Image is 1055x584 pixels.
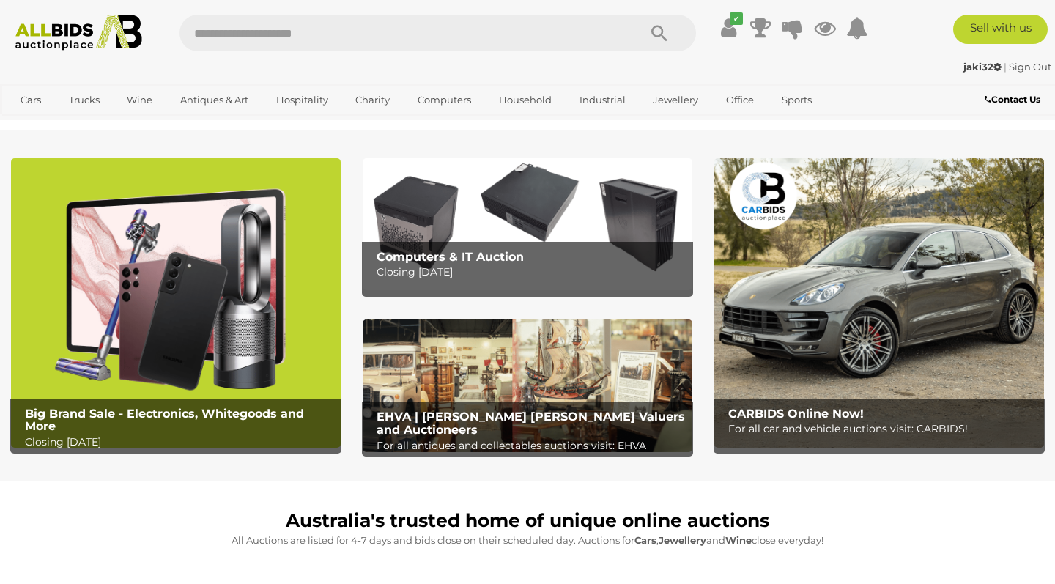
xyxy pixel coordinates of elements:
[25,433,333,451] p: Closing [DATE]
[725,534,752,546] strong: Wine
[11,158,341,447] img: Big Brand Sale - Electronics, Whitegoods and More
[8,15,150,51] img: Allbids.com.au
[728,407,864,421] b: CARBIDS Online Now!
[18,532,1037,549] p: All Auctions are listed for 4-7 days and bids close on their scheduled day. Auctions for , and cl...
[377,437,685,455] p: For all antiques and collectables auctions visit: EHVA
[717,15,739,41] a: ✔
[717,88,763,112] a: Office
[377,410,685,437] b: EHVA | [PERSON_NAME] [PERSON_NAME] Valuers and Auctioneers
[377,250,524,264] b: Computers & IT Auction
[985,94,1040,105] b: Contact Us
[117,88,162,112] a: Wine
[18,511,1037,531] h1: Australia's trusted home of unique online auctions
[489,88,561,112] a: Household
[363,158,692,290] img: Computers & IT Auction
[363,319,692,451] a: EHVA | Evans Hastings Valuers and Auctioneers EHVA | [PERSON_NAME] [PERSON_NAME] Valuers and Auct...
[363,319,692,451] img: EHVA | Evans Hastings Valuers and Auctioneers
[659,534,706,546] strong: Jewellery
[643,88,708,112] a: Jewellery
[634,534,656,546] strong: Cars
[363,158,692,290] a: Computers & IT Auction Computers & IT Auction Closing [DATE]
[1009,61,1051,73] a: Sign Out
[714,158,1044,447] a: CARBIDS Online Now! CARBIDS Online Now! For all car and vehicle auctions visit: CARBIDS!
[570,88,635,112] a: Industrial
[714,158,1044,447] img: CARBIDS Online Now!
[171,88,258,112] a: Antiques & Art
[985,92,1044,108] a: Contact Us
[25,407,304,434] b: Big Brand Sale - Electronics, Whitegoods and More
[963,61,1002,73] strong: jaki32
[59,88,109,112] a: Trucks
[11,158,341,447] a: Big Brand Sale - Electronics, Whitegoods and More Big Brand Sale - Electronics, Whitegoods and Mo...
[1004,61,1007,73] span: |
[623,15,696,51] button: Search
[730,12,743,25] i: ✔
[728,420,1037,438] p: For all car and vehicle auctions visit: CARBIDS!
[953,15,1048,44] a: Sell with us
[772,88,821,112] a: Sports
[11,88,51,112] a: Cars
[11,112,134,136] a: [GEOGRAPHIC_DATA]
[267,88,338,112] a: Hospitality
[963,61,1004,73] a: jaki32
[346,88,399,112] a: Charity
[408,88,481,112] a: Computers
[377,263,685,281] p: Closing [DATE]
